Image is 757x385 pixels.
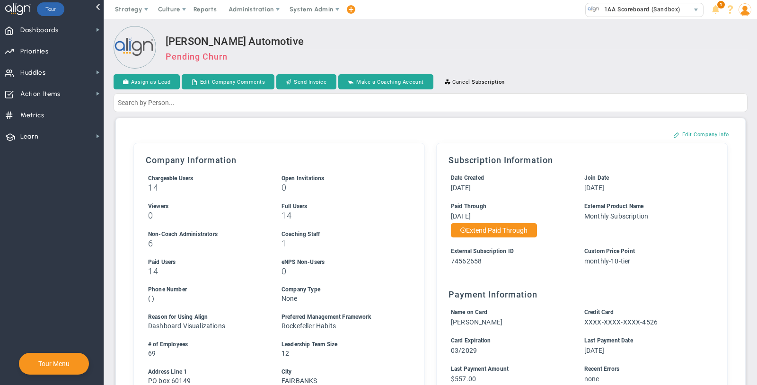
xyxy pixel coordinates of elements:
div: Phone Number [148,285,264,294]
div: Last Payment Amount [451,365,567,374]
span: eNPS Non-Users [282,259,325,265]
span: Action Items [20,84,61,104]
h3: Subscription Information [449,155,715,165]
h3: 14 [282,211,397,220]
button: Extend Paid Through [451,223,537,237]
div: Join Date [584,174,700,183]
div: Preferred Management Framework [282,313,397,322]
h3: Company Information [146,155,413,165]
span: Full Users [282,203,308,210]
h3: 14 [148,267,264,276]
span: monthly-10-tier [584,257,630,265]
h3: 0 [148,211,264,220]
span: Non-Coach Administrators [148,231,218,237]
span: select [689,3,703,17]
h3: Pending Churn [166,52,748,61]
span: Rockefeller Habits [282,322,336,330]
span: XXXX-XXXX-XXXX-4526 [584,318,658,326]
h3: 6 [148,239,264,248]
span: Culture [158,6,180,13]
span: [DATE] [584,347,604,354]
button: Edit Company Info [664,127,739,142]
button: Tour Menu [35,359,72,368]
span: Dashboards [20,20,59,40]
h3: 0 [282,183,397,192]
span: Viewers [148,203,168,210]
img: Loading... [114,26,156,69]
span: 03/2029 [451,347,477,354]
div: Leadership Team Size [282,340,397,349]
input: Search by Person... [114,93,748,112]
span: Metrics [20,105,44,125]
div: Credit Card [584,308,700,317]
div: Name on Card [451,308,567,317]
span: 1 [717,1,725,9]
div: Reason for Using Align [148,313,264,322]
span: Administration [229,6,273,13]
h3: 0 [282,267,397,276]
button: Edit Company Comments [182,74,274,89]
h2: [PERSON_NAME] Automotive [166,35,748,49]
h3: 1 [282,239,397,248]
div: Last Payment Date [584,336,700,345]
span: Dashboard Visualizations [148,322,225,330]
div: External Product Name [584,202,700,211]
span: [DATE] [584,184,604,192]
span: 1AA Scoreboard (Sandbox) [599,3,680,16]
span: ( [148,295,150,302]
div: Company Type [282,285,397,294]
h3: Payment Information [449,289,715,299]
span: Priorities [20,42,49,61]
div: Recent Errors [584,365,700,374]
span: 69 [148,350,156,357]
span: 74562658 [451,257,482,265]
span: [DATE] [451,212,471,220]
div: Custom Price Point [584,247,700,256]
span: [PERSON_NAME] [451,318,502,326]
span: FAIRBANKS [282,377,317,385]
span: Huddles [20,63,46,83]
div: City [282,367,397,376]
label: Includes Users + Open Invitations, excludes Coaching Staff [148,174,194,182]
span: $557.00 [451,375,476,383]
span: None [282,295,298,302]
span: System Admin [290,6,334,13]
span: Monthly Subscription [584,212,648,220]
span: Open Invitations [282,175,325,182]
button: Assign as Lead [114,74,180,89]
div: Card Expiration [451,336,567,345]
div: Date Created [451,174,567,183]
span: Learn [20,127,38,147]
button: Make a Coaching Account [338,74,433,89]
span: [DATE] [451,184,471,192]
span: none [584,375,599,383]
span: Paid Users [148,259,176,265]
span: 12 [282,350,289,357]
div: # of Employees [148,340,264,349]
span: ) [152,295,154,302]
img: 33626.Company.photo [588,3,599,15]
span: Strategy [115,6,142,13]
button: Send Invoice [276,74,336,89]
span: Coaching Staff [282,231,320,237]
span: Chargeable Users [148,175,194,182]
div: External Subscription ID [451,247,567,256]
h3: 14 [148,183,264,192]
div: Address Line 1 [148,367,264,376]
button: Cancel Subscription [435,74,514,89]
img: 48978.Person.photo [739,3,751,16]
div: Paid Through [451,202,567,211]
span: PO box 60149 [148,377,191,385]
